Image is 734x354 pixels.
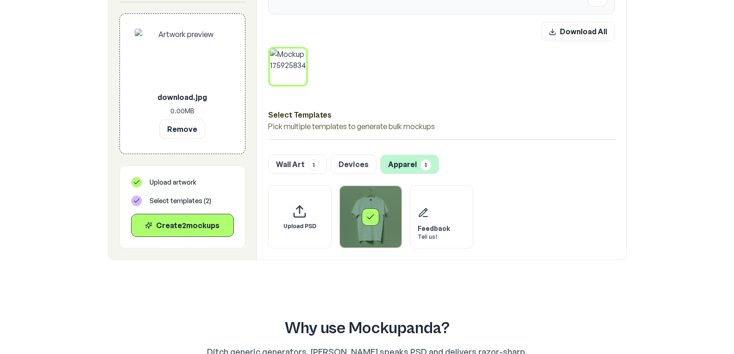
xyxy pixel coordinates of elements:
h3: Select Templates [268,109,615,121]
div: Select template T-Shirt [339,185,402,248]
div: Tell us! [418,233,450,241]
div: Send feedback [410,185,473,248]
button: Download All [541,22,615,41]
span: Upload PSD [283,223,316,230]
button: Remove [159,119,205,139]
span: 1 [420,159,431,171]
span: 1 [308,159,319,171]
img: Mockup 1759258348042 [270,49,307,85]
span: Upload artwork [150,178,196,187]
div: Create 2 mockup s [139,220,226,231]
p: download.jpg [135,92,230,103]
button: Apparel1 [380,155,439,174]
p: Pick multiple templates to generate bulk mockups [268,121,615,132]
button: Devices [331,155,376,174]
img: Artwork preview [135,29,230,88]
h2: Why use Mockupanda? [123,319,612,338]
button: Wall Art1 [268,155,327,174]
div: Feedback [418,224,450,233]
div: Upload custom PSD template [268,185,332,248]
button: Create2mockups [131,214,234,237]
p: 0.00 MB [135,106,230,116]
span: Select templates ( 2 ) [150,196,211,205]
